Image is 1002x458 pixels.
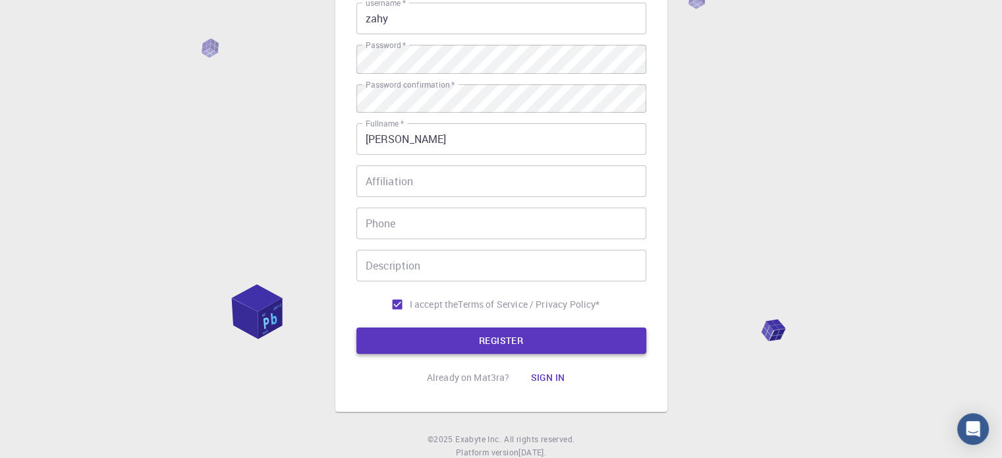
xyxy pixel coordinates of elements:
p: Terms of Service / Privacy Policy * [458,298,599,311]
span: Exabyte Inc. [455,434,501,444]
span: [DATE] . [518,447,546,457]
a: Terms of Service / Privacy Policy* [458,298,599,311]
label: Password [366,40,406,51]
span: I accept the [410,298,459,311]
span: All rights reserved. [504,433,574,446]
div: Open Intercom Messenger [957,413,989,445]
p: Already on Mat3ra? [427,371,510,384]
label: Fullname [366,118,404,129]
a: Exabyte Inc. [455,433,501,446]
button: REGISTER [356,328,646,354]
button: Sign in [520,364,575,391]
label: Password confirmation [366,79,455,90]
span: © 2025 [428,433,455,446]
